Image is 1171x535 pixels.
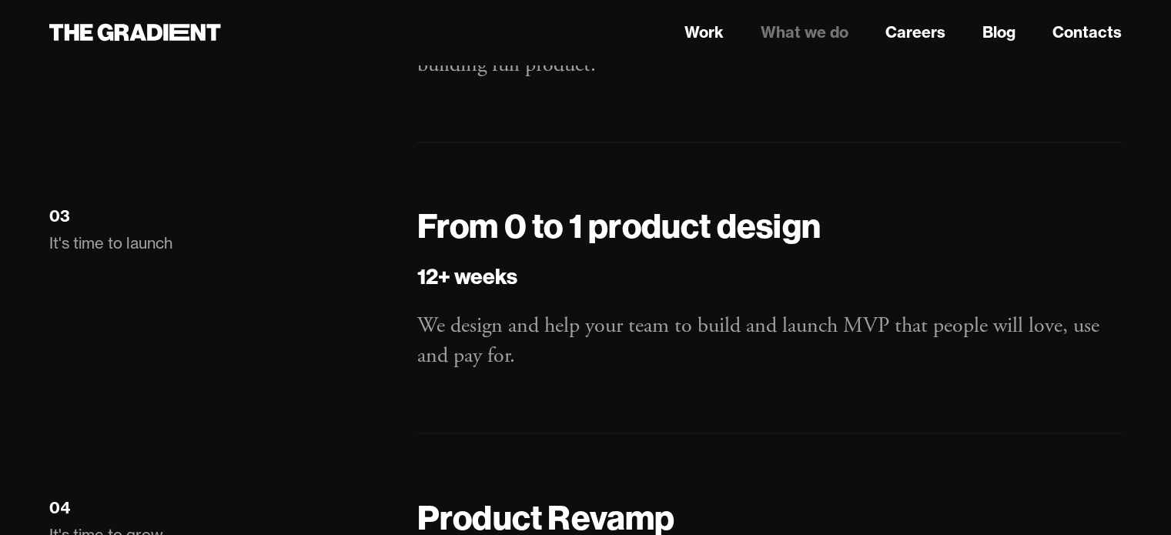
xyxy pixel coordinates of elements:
div: 04 [49,497,70,517]
a: What we do [761,21,848,44]
a: Contacts [1052,21,1122,44]
p: It's time to launch [49,232,386,254]
div: 03 [49,206,70,226]
a: Work [684,21,724,44]
h5: 12+ weeks [417,260,1122,293]
a: Careers [885,21,945,44]
a: Blog [982,21,1015,44]
h4: From 0 to 1 product design [417,204,1122,248]
p: We design and help your team to build and launch MVP that people will love, use and pay for. [417,311,1122,371]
